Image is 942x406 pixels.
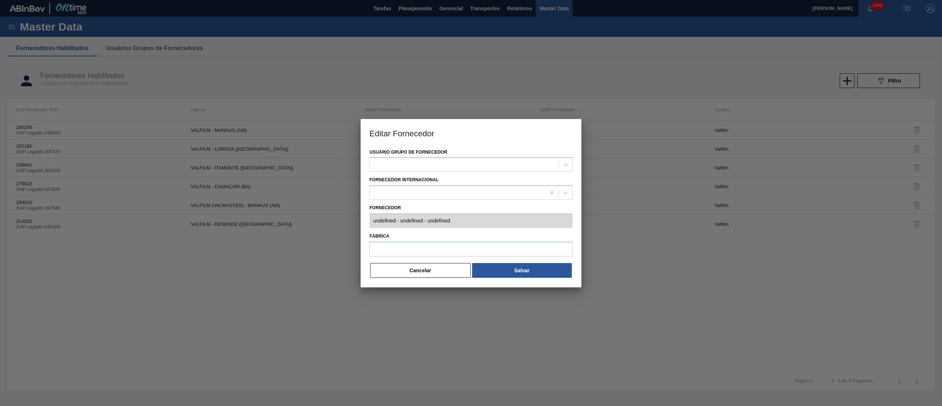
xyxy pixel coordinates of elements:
label: Fornecedor [369,203,573,213]
button: Cancelar [370,263,471,278]
label: Usuário Grupo de Fornecedor [369,150,447,155]
label: Fornecedor Internacional [369,177,439,182]
h3: Editar Fornecedor [361,119,581,147]
label: Fábrica [369,231,573,242]
button: Salvar [472,263,572,278]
